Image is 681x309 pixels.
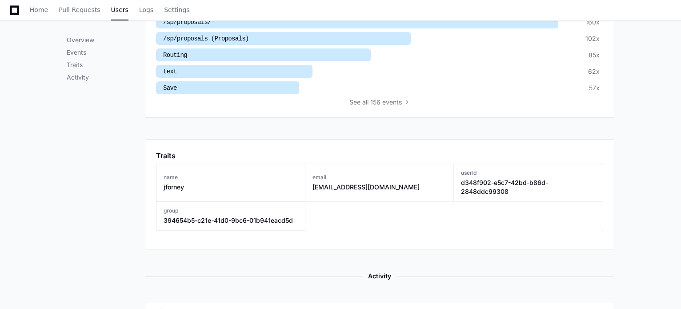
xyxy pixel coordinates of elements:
[585,18,600,27] div: 160x
[461,178,596,196] h3: d348f902-e5c7-42bd-b86d-2848ddc99308
[312,183,420,192] h3: [EMAIL_ADDRESS][DOMAIN_NAME]
[164,183,184,192] h3: jforney
[349,98,361,107] span: See
[59,7,100,12] span: Pull Requests
[164,7,189,12] span: Settings
[156,150,176,161] h1: Traits
[349,98,410,107] button: Seeall 156 events
[163,19,215,26] span: /sp/proposals/*
[589,84,600,92] div: 57x
[67,48,145,57] p: Events
[585,34,600,43] div: 102x
[589,51,600,60] div: 85x
[461,169,596,177] h3: userId
[139,7,153,12] span: Logs
[163,35,249,42] span: /sp/proposals (Proposals)
[111,7,128,12] span: Users
[163,84,177,92] span: Save
[67,60,145,69] p: Traits
[30,7,48,12] span: Home
[588,67,600,76] div: 62x
[156,150,603,161] app-pz-page-link-header: Traits
[67,36,145,44] p: Overview
[363,271,397,281] span: Activity
[163,68,177,75] span: text
[164,207,293,214] h3: group
[362,98,402,107] span: all 156 events
[164,174,184,181] h3: name
[164,216,293,225] h3: 394654b5-c21e-41d0-9bc6-01b941eacd5d
[312,174,420,181] h3: email
[67,73,145,82] p: Activity
[163,52,187,59] span: Routing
